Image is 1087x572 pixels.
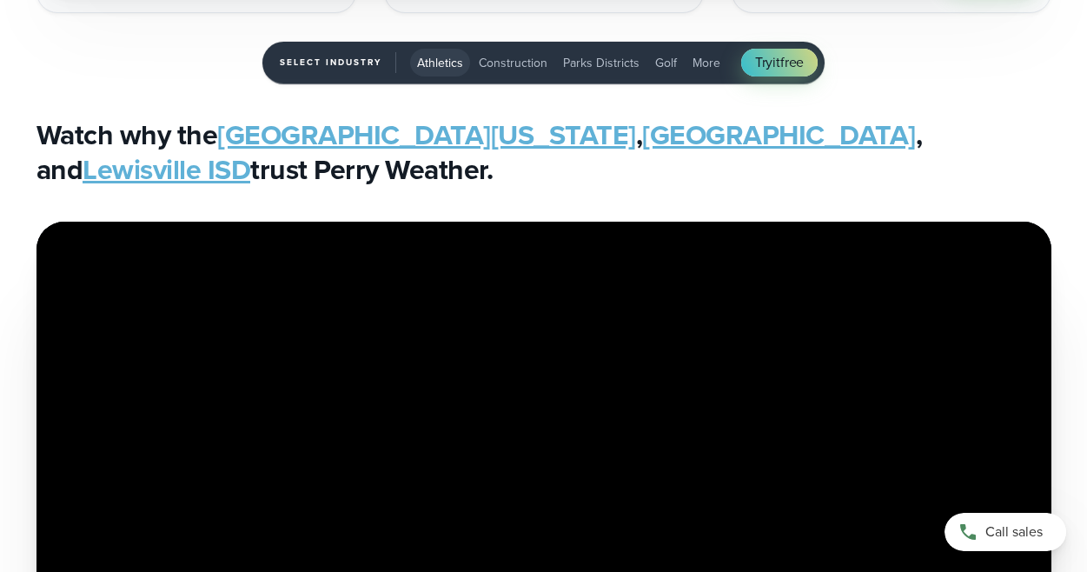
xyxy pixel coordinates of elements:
span: Athletics [417,54,463,72]
span: Try free [755,52,805,73]
a: [GEOGRAPHIC_DATA] [642,114,916,156]
a: Lewisville ISD [83,149,250,190]
h3: Watch why the , , and trust Perry Weather. [36,117,1051,187]
span: Select Industry [280,52,396,73]
span: Golf [655,54,677,72]
span: it [772,52,780,72]
button: Golf [648,49,684,76]
span: Call sales [985,522,1043,542]
a: [GEOGRAPHIC_DATA][US_STATE] [217,114,636,156]
span: More [693,54,720,72]
a: Call sales [944,513,1066,551]
button: Construction [472,49,554,76]
button: Athletics [410,49,470,76]
button: More [686,49,727,76]
a: Tryitfree [741,49,819,76]
span: Construction [479,54,547,72]
button: Parks Districts [556,49,646,76]
span: Parks Districts [563,54,640,72]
